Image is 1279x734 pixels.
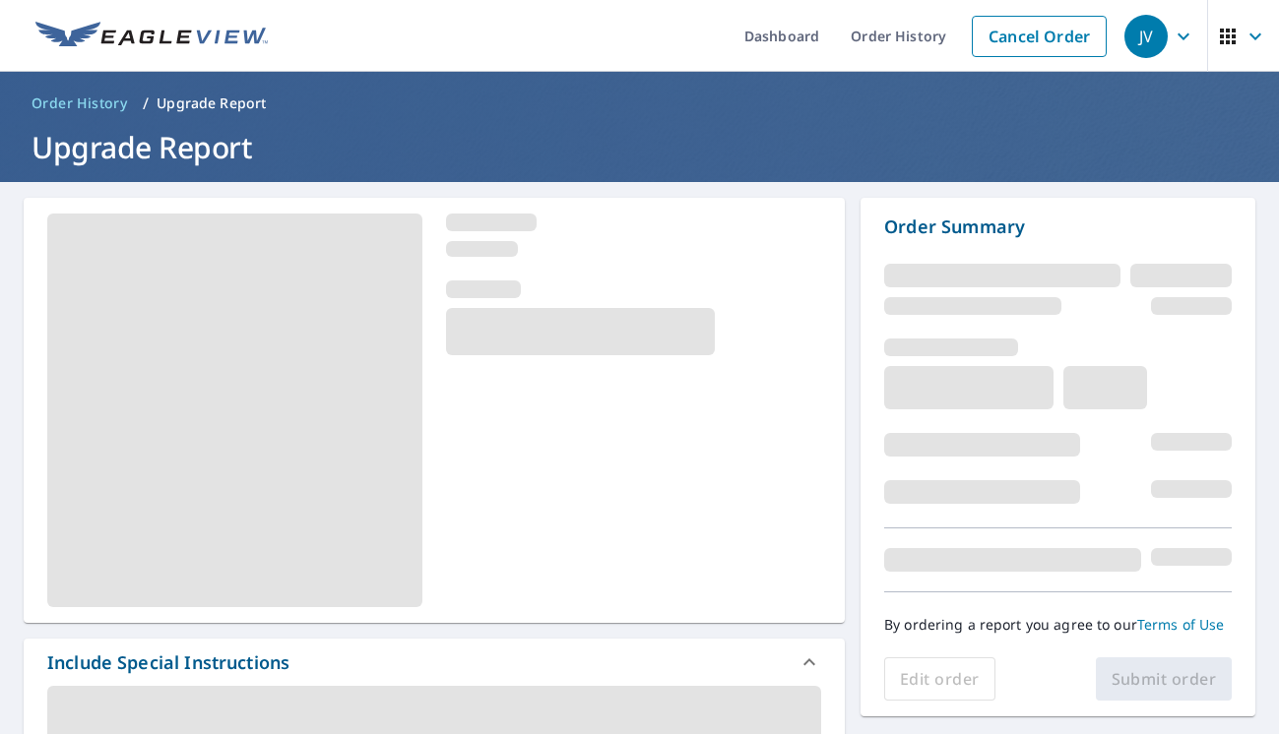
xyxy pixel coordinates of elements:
[24,88,135,119] a: Order History
[24,127,1255,167] h1: Upgrade Report
[47,649,289,676] div: Include Special Instructions
[1124,15,1168,58] div: JV
[24,639,845,686] div: Include Special Instructions
[972,16,1107,57] a: Cancel Order
[35,22,268,51] img: EV Logo
[143,92,149,115] li: /
[24,88,1255,119] nav: breadcrumb
[884,214,1232,240] p: Order Summary
[157,93,266,113] p: Upgrade Report
[884,616,1232,634] p: By ordering a report you agree to our
[1137,615,1225,634] a: Terms of Use
[32,93,127,113] span: Order History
